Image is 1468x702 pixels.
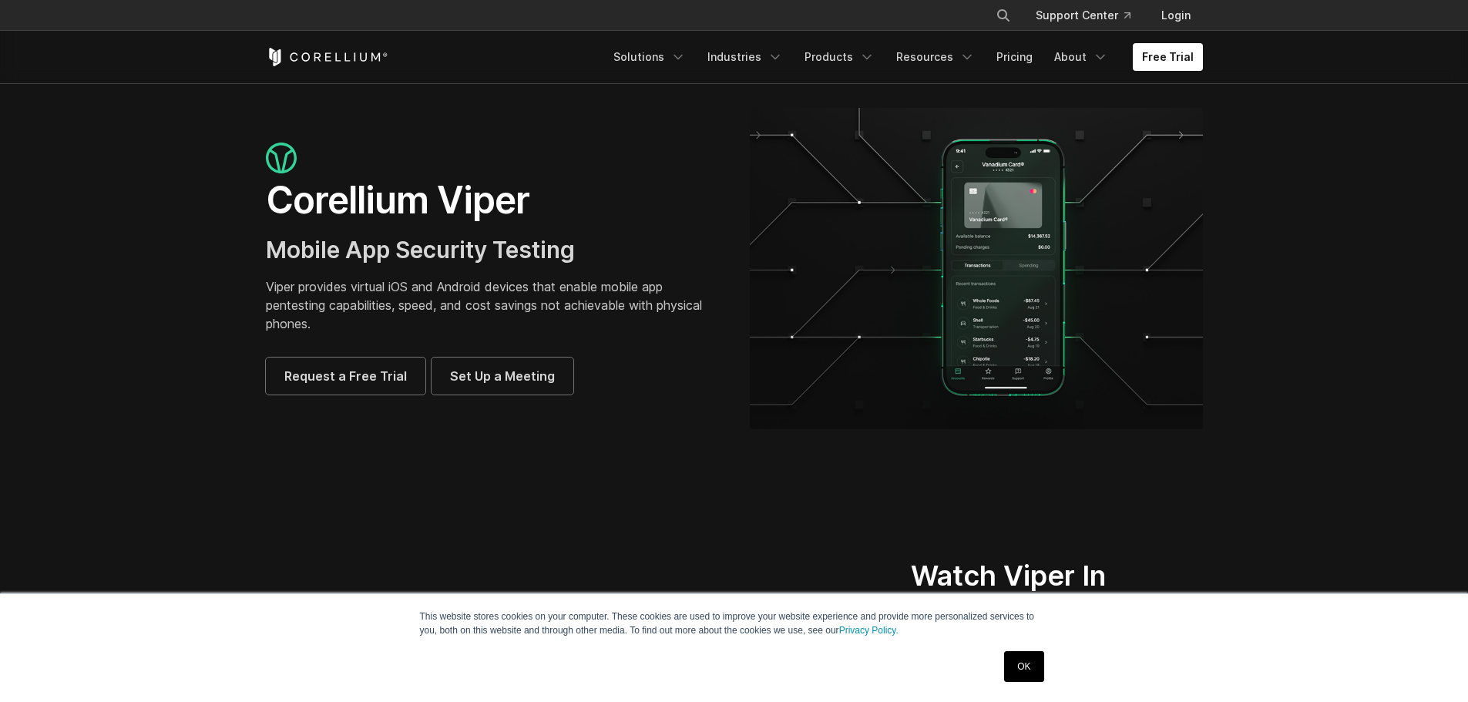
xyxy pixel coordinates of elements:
[432,358,573,395] a: Set Up a Meeting
[750,108,1203,429] img: viper_hero
[266,358,425,395] a: Request a Free Trial
[1023,2,1143,29] a: Support Center
[266,277,719,333] p: Viper provides virtual iOS and Android devices that enable mobile app pentesting capabilities, sp...
[987,43,1042,71] a: Pricing
[977,2,1203,29] div: Navigation Menu
[1133,43,1203,71] a: Free Trial
[450,367,555,385] span: Set Up a Meeting
[795,43,884,71] a: Products
[887,43,984,71] a: Resources
[698,43,792,71] a: Industries
[266,236,575,264] span: Mobile App Security Testing
[604,43,695,71] a: Solutions
[1045,43,1117,71] a: About
[284,367,407,385] span: Request a Free Trial
[1004,651,1043,682] a: OK
[266,177,719,223] h1: Corellium Viper
[604,43,1203,71] div: Navigation Menu
[989,2,1017,29] button: Search
[1149,2,1203,29] a: Login
[911,559,1144,628] h2: Watch Viper In Action
[266,48,388,66] a: Corellium Home
[266,143,297,174] img: viper_icon_large
[420,610,1049,637] p: This website stores cookies on your computer. These cookies are used to improve your website expe...
[839,625,899,636] a: Privacy Policy.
